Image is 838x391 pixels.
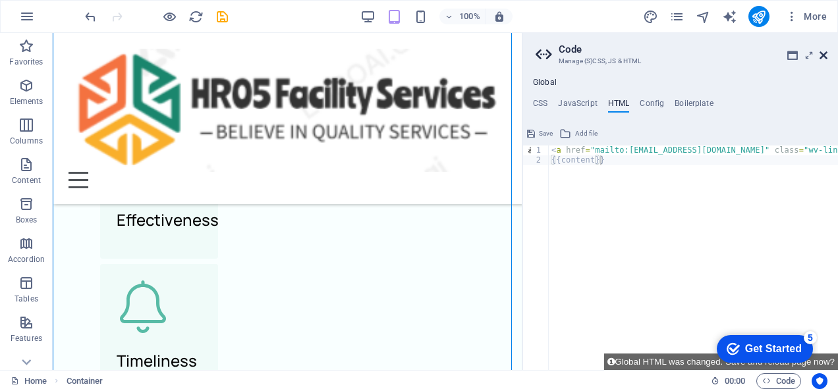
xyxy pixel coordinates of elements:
h6: Session time [711,373,746,389]
span: : [734,376,736,386]
nav: breadcrumb [67,373,103,389]
div: Get Started [36,14,92,26]
p: Tables [14,294,38,304]
p: Features [11,333,42,344]
div: Get Started 5 items remaining, 0% complete [7,7,103,34]
button: Add file [557,126,600,142]
button: pages [669,9,685,24]
button: Click here to leave preview mode and continue editing [161,9,177,24]
button: undo [82,9,98,24]
div: 5 [94,3,107,16]
button: Save [525,126,555,142]
i: Reload page [188,9,204,24]
button: design [643,9,659,24]
h4: CSS [533,99,547,113]
span: 00 00 [725,373,745,389]
div: 2 [523,155,549,165]
h4: Boilerplate [675,99,713,113]
button: publish [748,6,769,27]
p: Boxes [16,215,38,225]
button: Usercentrics [812,373,827,389]
h4: HTML [608,99,630,113]
p: Accordion [8,254,45,265]
span: Add file [575,126,598,142]
h2: Code [559,43,827,55]
button: Code [756,373,801,389]
button: Global HTML was changed. Save and reload page now? [604,353,838,370]
span: Code [762,373,795,389]
i: Save (Ctrl+S) [215,9,230,24]
i: AI Writer [722,9,737,24]
p: Favorites [9,57,43,67]
span: More [785,10,827,23]
h6: 100% [459,9,480,24]
i: On resize automatically adjust zoom level to fit chosen device. [493,11,505,22]
button: 100% [439,9,486,24]
h4: Config [640,99,664,113]
h3: Manage (S)CSS, JS & HTML [559,55,801,67]
button: text_generator [722,9,738,24]
p: Elements [10,96,43,107]
div: 1 [523,145,549,155]
button: save [214,9,230,24]
p: Content [12,175,41,186]
button: More [780,6,832,27]
i: Navigator [696,9,711,24]
p: Columns [10,136,43,146]
i: Undo: Change HTML (Ctrl+Z) [83,9,98,24]
button: navigator [696,9,712,24]
button: reload [188,9,204,24]
a: Click to cancel selection. Double-click to open Pages [11,373,47,389]
h4: Global [533,78,557,88]
span: Save [539,126,553,142]
h4: JavaScript [558,99,597,113]
span: Click to select. Double-click to edit [67,373,103,389]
